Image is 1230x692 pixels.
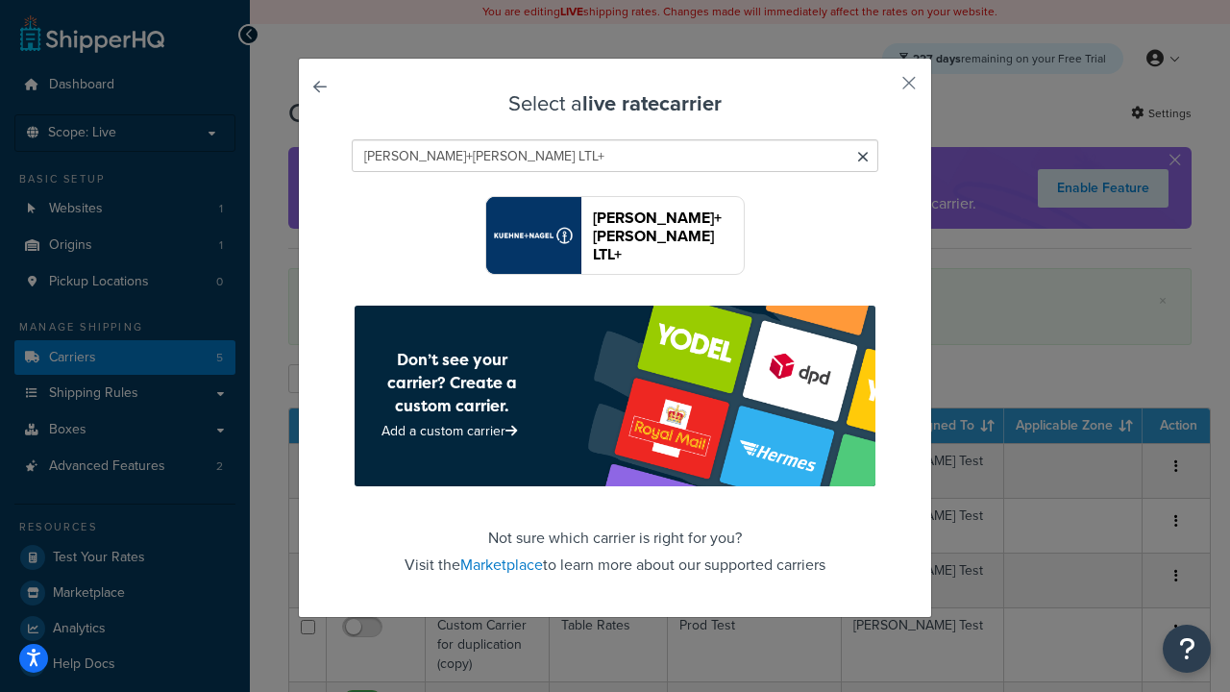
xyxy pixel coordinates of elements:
button: Open Resource Center [1163,625,1211,673]
input: Search Carriers [352,139,878,172]
a: Marketplace [460,554,543,576]
footer: Not sure which carrier is right for you? Visit the to learn more about our supported carriers [347,306,883,579]
img: reTransFreight logo [486,197,580,274]
strong: live rate carrier [582,87,722,119]
span: Clear search query [857,144,869,171]
button: reTransFreight logo[PERSON_NAME]+[PERSON_NAME] LTL+ [485,196,745,275]
a: Add a custom carrier [381,421,522,441]
header: [PERSON_NAME]+[PERSON_NAME] LTL+ [593,209,744,263]
h3: Select a [347,92,883,115]
h4: Don’t see your carrier? Create a custom carrier. [366,348,537,417]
